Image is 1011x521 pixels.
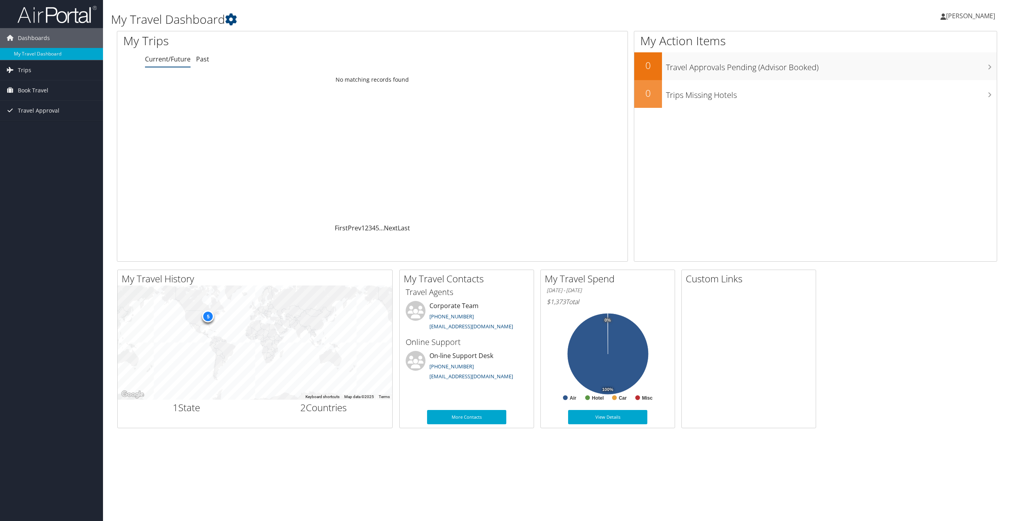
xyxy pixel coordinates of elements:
[305,394,340,400] button: Keyboard shortcuts
[940,4,1003,28] a: [PERSON_NAME]
[429,363,474,370] a: [PHONE_NUMBER]
[261,401,387,414] h2: Countries
[111,11,706,28] h1: My Travel Dashboard
[634,33,997,49] h1: My Action Items
[122,272,392,285] h2: My Travel History
[365,224,368,232] a: 2
[18,80,48,100] span: Book Travel
[145,55,191,63] a: Current/Future
[406,287,528,298] h3: Travel Agents
[427,410,506,424] a: More Contacts
[18,101,59,121] span: Travel Approval
[368,224,372,232] a: 3
[429,323,513,330] a: [EMAIL_ADDRESS][DOMAIN_NAME]
[619,395,627,401] text: Car
[18,28,50,48] span: Dashboards
[568,410,647,424] a: View Details
[605,318,611,323] tspan: 0%
[666,86,997,101] h3: Trips Missing Hotels
[17,5,97,24] img: airportal-logo.png
[379,395,390,399] a: Terms (opens in new tab)
[202,310,214,322] div: 5
[946,11,995,20] span: [PERSON_NAME]
[570,395,576,401] text: Air
[398,224,410,232] a: Last
[123,33,409,49] h1: My Trips
[406,337,528,348] h3: Online Support
[361,224,365,232] a: 1
[634,80,997,108] a: 0Trips Missing Hotels
[344,395,374,399] span: Map data ©2025
[686,272,816,285] h2: Custom Links
[602,387,613,392] tspan: 100%
[429,313,474,320] a: [PHONE_NUMBER]
[404,272,534,285] h2: My Travel Contacts
[547,297,669,306] h6: Total
[547,297,566,306] span: $1,373
[642,395,653,401] text: Misc
[124,401,249,414] h2: State
[120,389,146,400] a: Open this area in Google Maps (opens a new window)
[429,373,513,380] a: [EMAIL_ADDRESS][DOMAIN_NAME]
[634,52,997,80] a: 0Travel Approvals Pending (Advisor Booked)
[634,59,662,72] h2: 0
[634,86,662,100] h2: 0
[372,224,376,232] a: 4
[117,73,628,87] td: No matching records found
[335,224,348,232] a: First
[592,395,604,401] text: Hotel
[18,60,31,80] span: Trips
[666,58,997,73] h3: Travel Approvals Pending (Advisor Booked)
[402,351,532,383] li: On-line Support Desk
[376,224,379,232] a: 5
[173,401,178,414] span: 1
[196,55,209,63] a: Past
[120,389,146,400] img: Google
[402,301,532,333] li: Corporate Team
[300,401,306,414] span: 2
[384,224,398,232] a: Next
[379,224,384,232] span: …
[547,287,669,294] h6: [DATE] - [DATE]
[545,272,675,285] h2: My Travel Spend
[348,224,361,232] a: Prev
